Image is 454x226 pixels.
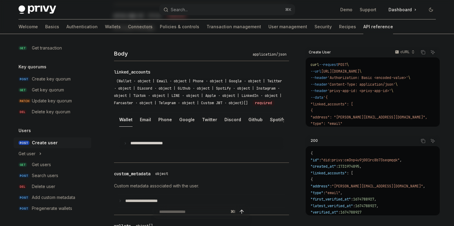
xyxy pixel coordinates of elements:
[311,115,427,120] span: "address": "[PERSON_NAME][EMAIL_ADDRESS][DOMAIN_NAME]",
[45,19,59,34] a: Basics
[311,82,328,87] span: --header
[309,50,331,55] span: Create User
[321,69,359,74] span: [URL][DOMAIN_NAME]
[14,43,91,53] a: GETGet transaction
[323,190,325,195] span: :
[338,164,359,169] span: 1731974895
[224,112,241,127] div: Discord
[340,7,352,13] a: Demo
[18,195,29,200] span: POST
[66,19,98,34] a: Authentication
[408,75,410,80] span: \
[18,77,29,81] span: POST
[351,197,353,202] span: :
[311,184,330,189] span: "address"
[18,163,27,167] span: GET
[328,82,395,87] span: 'Content-Type: application/json'
[160,19,199,34] a: Policies & controls
[18,184,26,189] span: DEL
[18,150,35,157] div: Get user
[328,75,408,80] span: 'Authorization: Basic <encoded-value>'
[32,108,70,115] div: Delete key quorum
[311,95,323,100] span: --data
[319,158,321,163] span: :
[155,171,168,176] span: object
[328,88,391,93] span: 'privy-app-id: <privy-app-id>'
[340,190,342,195] span: ,
[14,84,91,95] a: GETGet key quorum
[32,172,58,179] div: Search users
[340,210,362,215] span: 1674788927
[400,158,402,163] span: ,
[311,190,323,195] span: "type"
[355,204,376,208] span: 1674788927
[114,69,150,75] div: linked_accounts
[395,82,398,87] span: \
[353,197,374,202] span: 1674788927
[311,88,328,93] span: --header
[250,51,289,57] div: application/json
[114,182,289,190] p: Custom metadata associated with the user.
[159,205,228,218] input: Ask a question...
[18,141,29,145] span: POST
[311,158,319,163] span: "id"
[14,159,91,170] a: GETGet users
[18,127,31,134] h5: Users
[429,48,437,56] button: Ask AI
[128,19,153,34] a: Connectors
[392,47,417,57] button: cURL
[311,69,321,74] span: --url
[14,74,91,84] a: POSTCreate key quorum
[32,86,64,94] div: Get key quorum
[429,137,437,145] button: Ask AI
[338,210,340,215] span: :
[119,112,133,127] div: Wallet
[179,112,195,127] div: Google
[32,161,51,168] div: Get users
[311,204,353,208] span: "latest_verified_at"
[419,137,427,145] button: Copy the contents from the code block
[314,19,332,34] a: Security
[336,164,338,169] span: :
[359,69,362,74] span: \
[114,79,282,105] span: (Wallet · object | Email · object | Phone · object | Google · object | Twitter · object | Discord...
[325,190,340,195] span: "email"
[374,197,376,202] span: ,
[353,204,355,208] span: :
[311,164,336,169] span: "created_at"
[338,62,347,67] span: POST
[18,206,29,211] span: POST
[18,99,31,103] span: PATCH
[268,19,307,34] a: User management
[18,19,38,34] a: Welcome
[426,5,436,15] button: Toggle dark mode
[311,210,338,215] span: "verified_at"
[347,171,353,176] span: : [
[359,164,362,169] span: ,
[360,7,376,13] a: Support
[347,62,349,67] span: \
[14,170,91,181] a: POSTSearch users
[311,151,313,156] span: {
[18,63,46,70] h5: Key quorums
[332,184,423,189] span: "[PERSON_NAME][EMAIL_ADDRESS][DOMAIN_NAME]"
[311,62,319,67] span: curl
[14,181,91,192] a: DELDelete user
[207,19,261,34] a: Transaction management
[18,88,27,92] span: GET
[14,192,91,203] a: POSTAdd custom metadata
[32,139,58,146] div: Create user
[319,62,338,67] span: --request
[32,75,71,83] div: Create key quorum
[309,137,320,144] div: 200
[14,106,91,117] a: DELDelete key quorum
[391,88,393,93] span: \
[18,110,26,114] span: DEL
[32,194,75,201] div: Add custom metadata
[363,19,393,34] a: API reference
[32,183,55,190] div: Delete user
[311,171,347,176] span: "linked_accounts"
[270,112,285,127] div: Spotify
[171,6,188,13] div: Search...
[253,100,274,106] div: required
